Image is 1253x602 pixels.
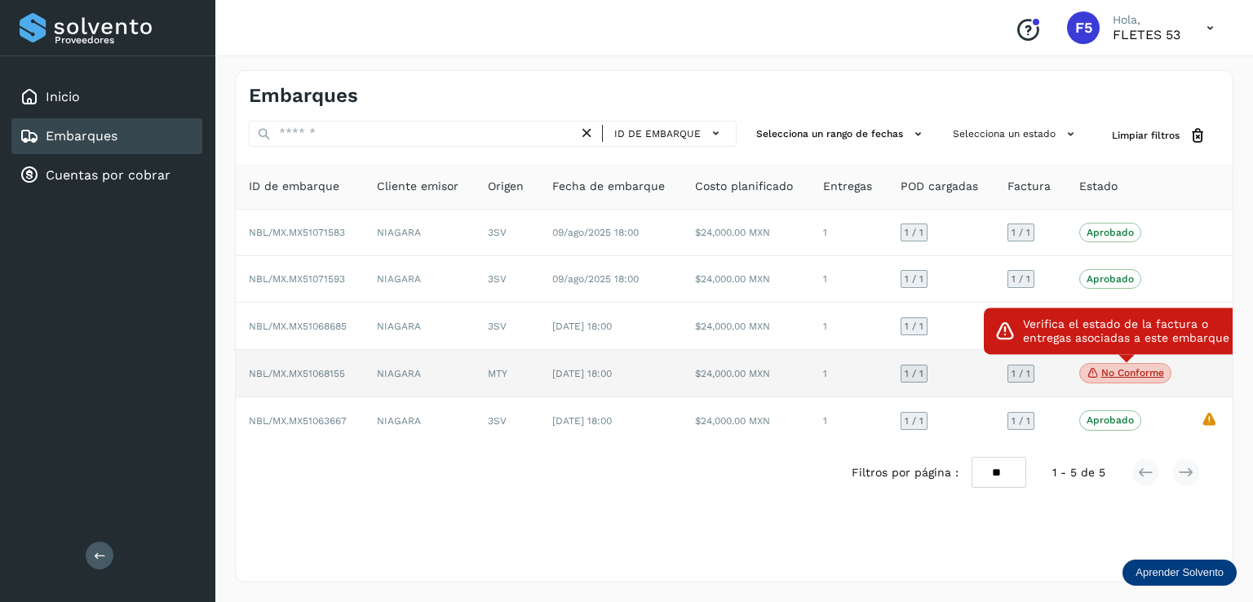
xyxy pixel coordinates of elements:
[609,122,729,145] button: ID de embarque
[364,350,475,398] td: NIAGARA
[552,415,612,427] span: [DATE] 18:00
[1136,566,1224,579] p: Aprender Solvento
[11,118,202,154] div: Embarques
[1012,416,1030,426] span: 1 / 1
[682,256,810,303] td: $24,000.00 MXN
[552,227,639,238] span: 09/ago/2025 18:00
[810,397,888,443] td: 1
[377,178,458,195] span: Cliente emisor
[475,397,538,443] td: 3SV
[249,415,347,427] span: NBL/MX.MX51063667
[823,178,872,195] span: Entregas
[364,303,475,349] td: NIAGARA
[1101,367,1164,378] p: No conforme
[1113,13,1180,27] p: Hola,
[1087,227,1134,238] p: Aprobado
[852,464,959,481] span: Filtros por página :
[552,368,612,379] span: [DATE] 18:00
[1012,369,1030,378] span: 1 / 1
[552,178,665,195] span: Fecha de embarque
[905,416,923,426] span: 1 / 1
[1087,273,1134,285] p: Aprobado
[682,210,810,256] td: $24,000.00 MXN
[552,273,639,285] span: 09/ago/2025 18:00
[249,273,345,285] span: NBL/MX.MX51071593
[905,274,923,284] span: 1 / 1
[810,350,888,398] td: 1
[1079,178,1118,195] span: Estado
[946,121,1086,148] button: Selecciona un estado
[682,350,810,398] td: $24,000.00 MXN
[1007,178,1051,195] span: Factura
[249,178,339,195] span: ID de embarque
[488,178,524,195] span: Origen
[46,167,170,183] a: Cuentas por cobrar
[682,303,810,349] td: $24,000.00 MXN
[905,321,923,331] span: 1 / 1
[810,210,888,256] td: 1
[55,34,196,46] p: Proveedores
[552,321,612,332] span: [DATE] 18:00
[475,303,538,349] td: 3SV
[1052,464,1105,481] span: 1 - 5 de 5
[364,210,475,256] td: NIAGARA
[810,256,888,303] td: 1
[249,321,347,332] span: NBL/MX.MX51068685
[1112,128,1180,143] span: Limpiar filtros
[11,157,202,193] div: Cuentas por cobrar
[695,178,793,195] span: Costo planificado
[364,256,475,303] td: NIAGARA
[475,256,538,303] td: 3SV
[249,84,358,108] h4: Embarques
[249,368,345,379] span: NBL/MX.MX51068155
[905,228,923,237] span: 1 / 1
[11,79,202,115] div: Inicio
[249,227,345,238] span: NBL/MX.MX51071583
[810,303,888,349] td: 1
[46,89,80,104] a: Inicio
[364,397,475,443] td: NIAGARA
[1122,560,1237,586] div: Aprender Solvento
[1087,414,1134,426] p: Aprobado
[1113,27,1180,42] p: FLETES 53
[614,126,701,141] span: ID de embarque
[46,128,117,144] a: Embarques
[905,369,923,378] span: 1 / 1
[1099,121,1220,151] button: Limpiar filtros
[682,397,810,443] td: $24,000.00 MXN
[1012,228,1030,237] span: 1 / 1
[475,350,538,398] td: MTY
[475,210,538,256] td: 3SV
[1012,274,1030,284] span: 1 / 1
[750,121,933,148] button: Selecciona un rango de fechas
[901,178,978,195] span: POD cargadas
